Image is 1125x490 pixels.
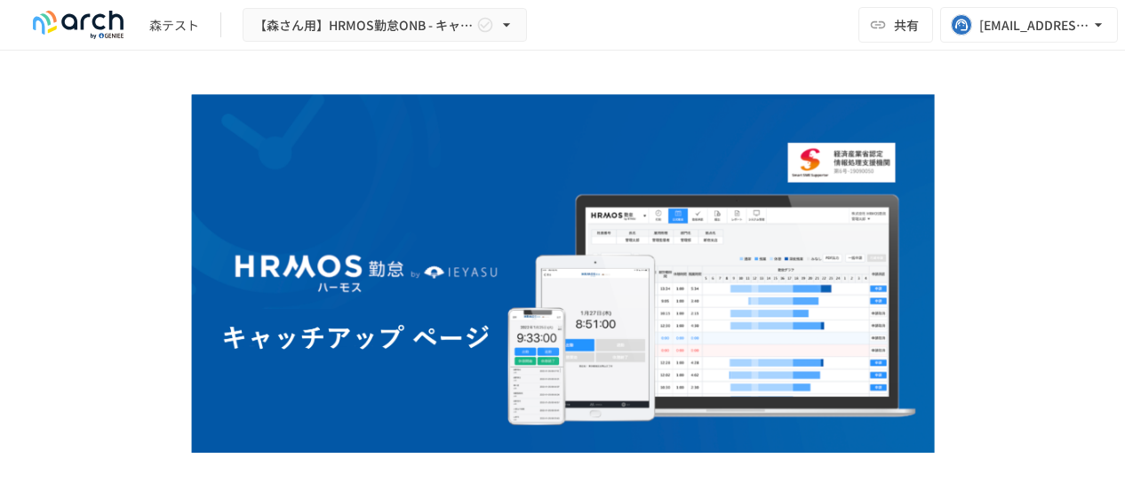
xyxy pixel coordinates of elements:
[979,14,1089,36] div: [EMAIL_ADDRESS][DOMAIN_NAME]
[149,16,199,35] div: 森テスト
[243,8,527,43] button: 【森さん用】HRMOS勤怠ONB - キャッチアップ
[940,7,1118,43] button: [EMAIL_ADDRESS][DOMAIN_NAME]
[894,15,919,35] span: 共有
[254,14,473,36] span: 【森さん用】HRMOS勤怠ONB - キャッチアップ
[191,94,935,463] img: BJKKeCQpXoJskXBox1WcmlAIxmsSe3lt0HW3HWAjxJd
[21,11,135,39] img: logo-default@2x-9cf2c760.svg
[858,7,933,43] button: 共有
